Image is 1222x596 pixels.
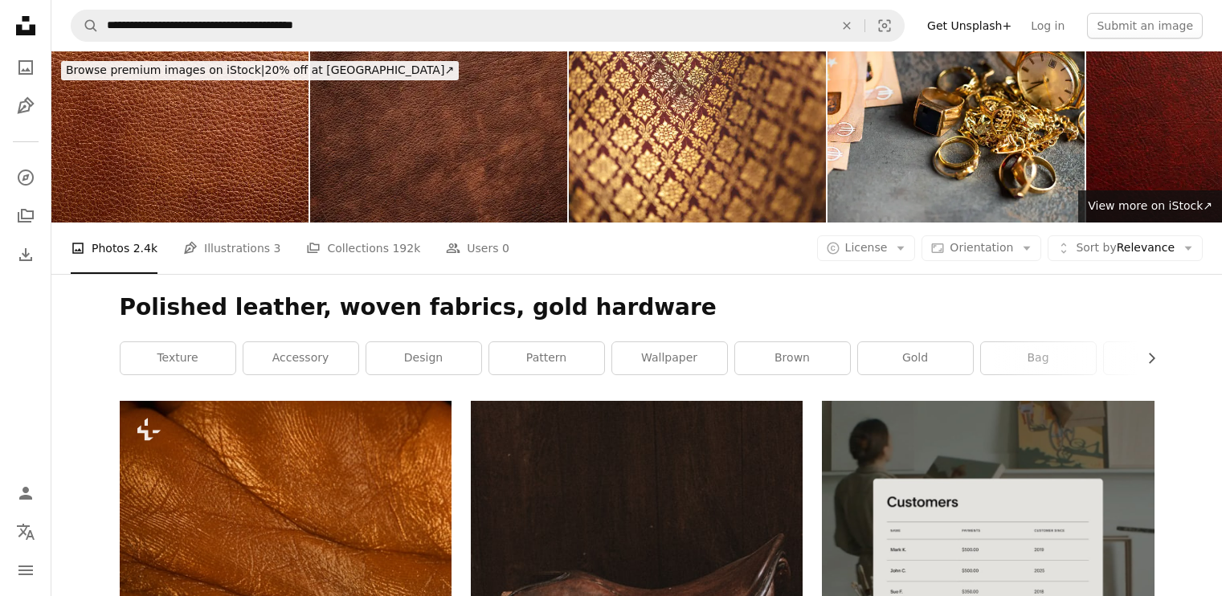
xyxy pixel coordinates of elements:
span: Sort by [1076,241,1116,254]
a: Photos [10,51,42,84]
a: texture [121,342,235,374]
span: Orientation [950,241,1013,254]
span: 192k [392,239,420,257]
span: Browse premium images on iStock | [66,63,264,76]
a: Illustrations [10,90,42,122]
img: luxury leather texture with genuine pattern, brown skin background [310,51,567,222]
button: Search Unsplash [72,10,99,41]
form: Find visuals sitewide [71,10,905,42]
button: scroll list to the right [1137,342,1155,374]
a: View more on iStock↗ [1078,190,1222,222]
a: Collections 192k [306,222,420,274]
a: wallpaper [612,342,727,374]
img: Detail of Thai style fabric pattern with golden background [569,51,826,222]
button: License [817,235,916,261]
a: Log in [1021,13,1074,39]
a: gold [858,342,973,374]
img: Leather texture [51,51,309,222]
span: Relevance [1076,240,1175,256]
span: 0 [502,239,509,257]
h1: Polished leather, woven fabrics, gold hardware [120,293,1155,322]
a: Log in / Sign up [10,477,42,509]
a: Browse premium images on iStock|20% off at [GEOGRAPHIC_DATA]↗ [51,51,468,90]
a: Download History [10,239,42,271]
span: View more on iStock ↗ [1088,199,1212,212]
span: 20% off at [GEOGRAPHIC_DATA] ↗ [66,63,454,76]
a: design [366,342,481,374]
button: Menu [10,554,42,586]
a: brown [735,342,850,374]
a: handbag [1104,342,1219,374]
span: License [845,241,888,254]
button: Language [10,516,42,548]
button: Sort byRelevance [1048,235,1203,261]
a: bag [981,342,1096,374]
button: Submit an image [1087,13,1203,39]
a: accessory [243,342,358,374]
a: Illustrations 3 [183,222,280,274]
a: pattern [489,342,604,374]
a: Users 0 [446,222,509,274]
a: Explore [10,161,42,194]
a: Get Unsplash+ [918,13,1021,39]
img: Old and broken jewelry and on Euro banknotes on dark background. Sell gold for money concept. [828,51,1085,222]
a: Collections [10,200,42,232]
button: Clear [829,10,864,41]
button: Visual search [865,10,904,41]
a: Close-up of a person's hand with textured skin [120,504,452,518]
button: Orientation [922,235,1041,261]
span: 3 [274,239,281,257]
